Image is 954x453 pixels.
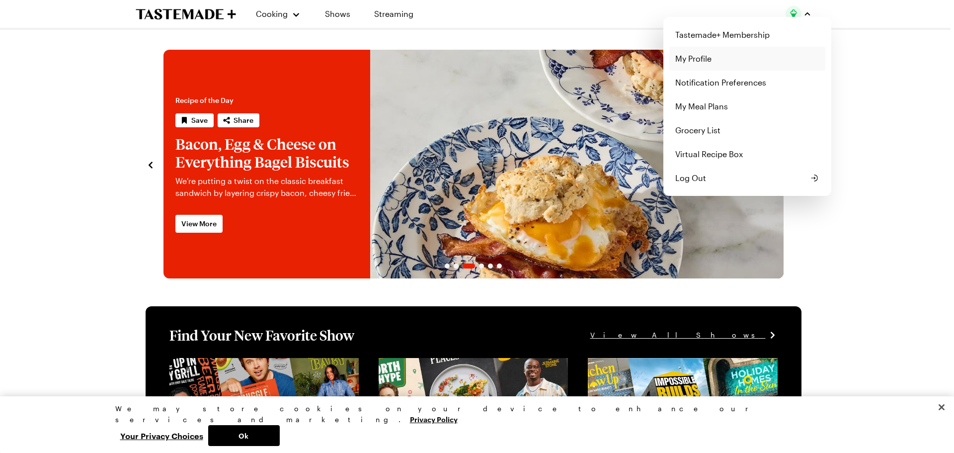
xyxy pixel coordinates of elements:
[115,403,831,446] div: Privacy
[786,6,811,22] button: Profile picture
[786,6,801,22] img: Profile picture
[669,118,825,142] a: Grocery List
[931,396,953,418] button: Close
[115,425,208,446] button: Your Privacy Choices
[669,23,825,47] a: Tastemade+ Membership
[669,142,825,166] a: Virtual Recipe Box
[115,403,831,425] div: We may store cookies on your device to enhance our services and marketing.
[669,94,825,118] a: My Meal Plans
[675,172,706,184] span: Log Out
[410,414,458,424] a: More information about your privacy, opens in a new tab
[663,17,831,196] div: Profile picture
[669,47,825,71] a: My Profile
[669,71,825,94] a: Notification Preferences
[208,425,280,446] button: Ok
